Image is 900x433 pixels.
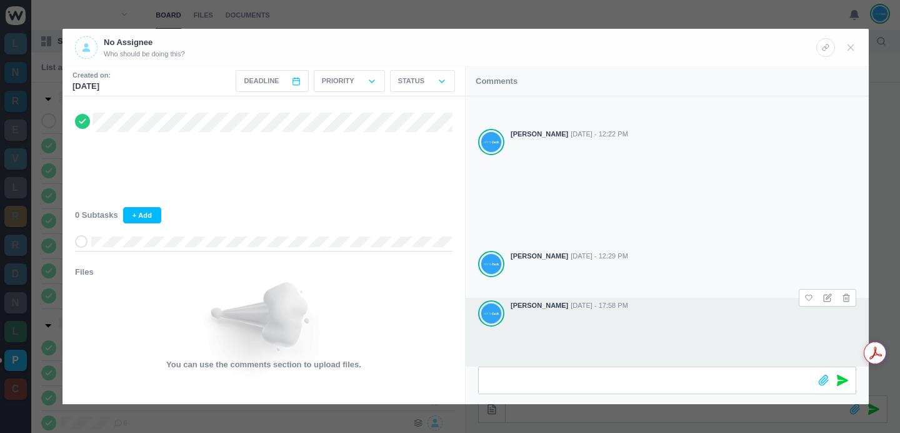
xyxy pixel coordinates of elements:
[72,70,111,81] small: Created on:
[104,49,185,59] span: Who should be doing this?
[571,129,628,140] span: [DATE] - 12:22 PM
[72,80,111,93] p: [DATE]
[511,129,568,140] strong: [PERSON_NAME]
[481,253,501,275] img: João Tosta
[511,300,568,311] strong: [PERSON_NAME]
[244,76,279,86] span: Deadline
[104,36,185,49] p: No Assignee
[571,300,628,311] span: [DATE] - 17:58 PM
[571,251,628,262] span: [DATE] - 12:29 PM
[481,131,501,153] img: João Tosta
[476,75,517,88] p: Comments
[322,76,354,86] p: Priority
[398,76,424,86] p: Status
[481,303,501,324] img: João Tosta
[511,251,568,262] strong: [PERSON_NAME]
